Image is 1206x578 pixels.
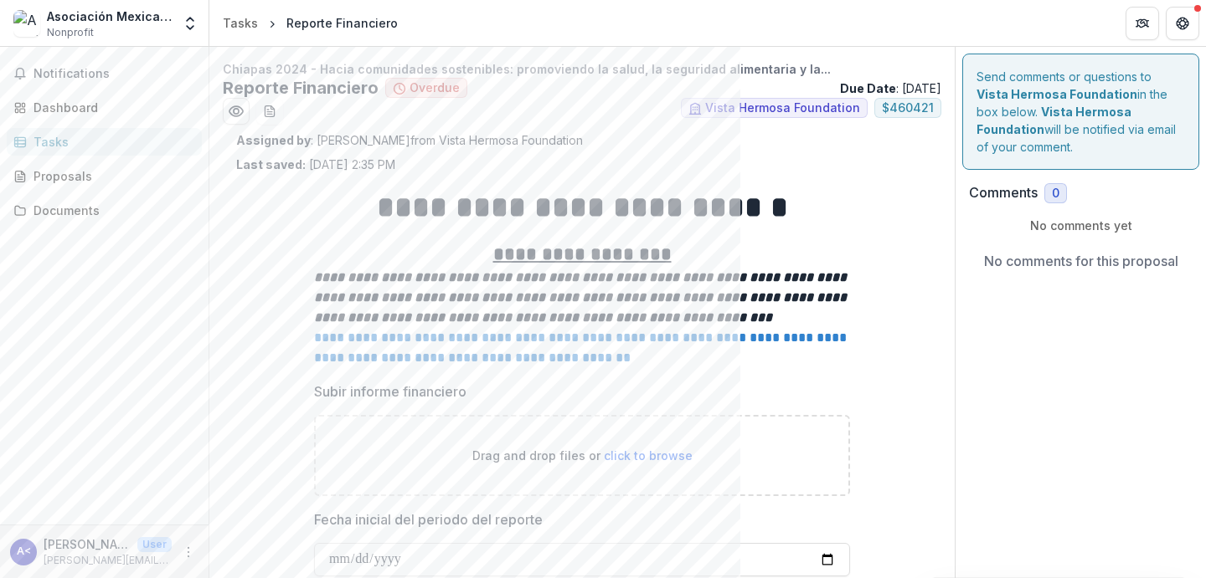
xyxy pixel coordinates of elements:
[178,7,202,40] button: Open entity switcher
[33,167,188,185] div: Proposals
[1126,7,1159,40] button: Partners
[977,105,1131,136] strong: Vista Hermosa Foundation
[472,447,693,464] p: Drag and drop files or
[977,87,1137,101] strong: Vista Hermosa Foundation
[840,79,941,97] p: : [DATE]
[223,60,941,78] p: Chiapas 2024 - Hacia comunidades sostenibles: promoviendo la salud, la seguridad alimentaria y la...
[314,381,466,402] p: Subir informe financiero
[47,8,172,25] div: Asociación Mexicana de Transformación Rural y Urbana A.C (Amextra, Inc.)
[33,67,195,81] span: Notifications
[984,251,1178,271] p: No comments for this proposal
[7,60,202,87] button: Notifications
[236,131,928,149] p: : [PERSON_NAME] from Vista Hermosa Foundation
[7,128,202,156] a: Tasks
[7,94,202,121] a: Dashboard
[7,197,202,224] a: Documents
[314,509,543,529] p: Fecha inicial del periodo del reporte
[969,185,1038,201] h2: Comments
[223,98,250,125] button: Preview 7fae884c-2efb-4a5b-bc1f-dd993fef9521.pdf
[223,14,258,32] div: Tasks
[17,546,31,557] div: Alejandra Romero <alejandra.romero@amextra.org>
[882,101,934,115] span: $ 460421
[33,99,188,116] div: Dashboard
[223,78,379,98] h2: Reporte Financiero
[840,81,896,95] strong: Due Date
[44,553,172,568] p: [PERSON_NAME][EMAIL_ADDRESS][PERSON_NAME][DOMAIN_NAME]
[705,101,860,115] span: Vista Hermosa Foundation
[13,10,40,37] img: Asociación Mexicana de Transformación Rural y Urbana A.C (Amextra, Inc.)
[178,542,198,562] button: More
[969,217,1193,234] p: No comments yet
[47,25,94,40] span: Nonprofit
[1052,187,1059,201] span: 0
[286,14,398,32] div: Reporte Financiero
[410,81,460,95] span: Overdue
[137,537,172,552] p: User
[1166,7,1199,40] button: Get Help
[962,54,1199,170] div: Send comments or questions to in the box below. will be notified via email of your comment.
[256,98,283,125] button: download-word-button
[33,202,188,219] div: Documents
[216,11,405,35] nav: breadcrumb
[236,157,306,171] strong: Last saved:
[33,133,188,151] div: Tasks
[216,11,265,35] a: Tasks
[236,133,311,147] strong: Assigned by
[7,162,202,190] a: Proposals
[236,156,395,173] p: [DATE] 2:35 PM
[44,535,131,553] p: [PERSON_NAME] <[PERSON_NAME][EMAIL_ADDRESS][PERSON_NAME][DOMAIN_NAME]>
[604,448,693,463] span: click to browse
